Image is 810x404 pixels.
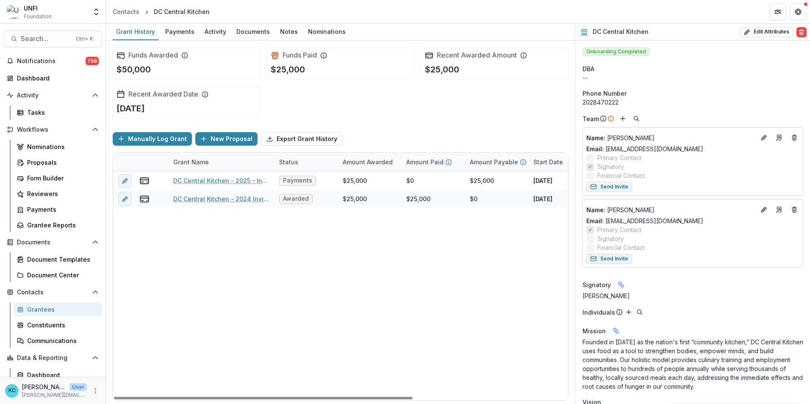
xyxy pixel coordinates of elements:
a: Payments [162,24,198,40]
button: Add [624,307,634,317]
a: Contacts [109,6,143,18]
div: Proposals [27,158,95,167]
div: Communications [27,336,95,345]
div: Dashboard [17,74,95,83]
button: Open Contacts [3,285,102,299]
button: view-payments [139,176,150,186]
p: [DATE] [533,176,552,185]
a: Communications [14,334,102,348]
div: Status [274,158,303,166]
div: UNFI [24,4,52,13]
span: Contacts [17,289,89,296]
div: Grantees [27,305,95,314]
a: Document Center [14,268,102,282]
h2: DC Central Kitchen [593,28,649,36]
a: Payments [14,202,102,216]
div: Nominations [305,25,349,38]
h2: Recent Awarded Date [128,90,198,98]
span: Awarded [283,195,309,202]
a: Nominations [305,24,349,40]
button: Get Help [790,3,807,20]
button: Manually Log Grant [113,132,192,146]
div: Grant Name [168,158,214,166]
a: Name: [PERSON_NAME] [586,205,755,214]
div: Reviewers [27,189,95,198]
button: Deletes [789,205,799,215]
div: Amount Paid [401,153,465,171]
button: Open entity switcher [90,3,102,20]
div: $25,000 [470,176,494,185]
div: Amount Payable [465,153,528,171]
button: Send Invite [586,182,632,192]
div: Notes [277,25,301,38]
button: Linked binding [614,278,628,291]
div: Grant History [113,25,158,38]
div: 2028470222 [583,98,803,107]
div: Start Date [528,153,592,171]
p: Founded in [DATE] as the nation's first “community kitchen,” DC Central Kitchen uses food as a to... [583,338,803,391]
button: Delete [796,27,807,37]
div: $25,000 [406,194,430,203]
button: Search... [3,30,102,47]
span: Signatory [583,280,611,289]
div: Status [274,153,338,171]
p: Amount Paid [406,158,444,166]
a: Grantees [14,302,102,316]
div: Grant Name [168,153,274,171]
p: [PERSON_NAME] [22,382,66,391]
span: Documents [17,239,89,246]
span: Payments [283,177,312,184]
div: DC Central Kitchen [154,7,210,16]
div: Constituents [27,321,95,329]
button: Export Grant History [261,132,343,146]
span: Email: [586,145,604,152]
div: Document Templates [27,255,95,264]
p: [PERSON_NAME][EMAIL_ADDRESS][PERSON_NAME][DOMAIN_NAME] [22,391,87,399]
a: Dashboard [14,368,102,382]
span: DBA [583,64,594,73]
a: Tasks [14,105,102,119]
button: Deletes [789,133,799,143]
div: Start Date [528,158,568,166]
button: Open Data & Reporting [3,351,102,365]
button: Search [635,307,645,317]
button: Add [618,113,628,124]
button: Search [631,113,641,124]
span: Onboarding Completed [583,47,650,56]
a: Go to contact [772,131,786,144]
button: More [90,386,100,396]
div: Amount Awarded [338,153,401,171]
h2: Funds Paid [283,51,317,59]
a: Nominations [14,140,102,154]
button: Open Documents [3,235,102,249]
span: Foundation [24,13,52,20]
button: Open Workflows [3,123,102,136]
a: Name: [PERSON_NAME] [586,133,755,142]
a: Grantee Reports [14,218,102,232]
span: Signatory [597,162,624,171]
p: [PERSON_NAME] [586,133,755,142]
a: DC Central Kitchen - 2024 Invitation Only Grant [173,194,269,203]
div: Nominations [27,142,95,151]
a: Activity [201,24,230,40]
h2: Funds Awarded [128,51,178,59]
p: $25,000 [271,63,305,76]
p: $25,000 [425,63,459,76]
a: Document Templates [14,252,102,266]
a: DC Central Kitchen - 2025 - Invitation Only Application [173,176,269,185]
span: Financial Contact [597,243,645,252]
div: Form Builder [27,174,95,183]
div: Activity [201,25,230,38]
img: UNFI [7,5,20,19]
button: Edit [759,205,769,215]
a: Form Builder [14,171,102,185]
button: Partners [769,3,786,20]
p: [DATE] [117,102,145,115]
span: Email: [586,217,604,224]
div: $0 [406,176,414,185]
span: Mission [583,327,606,335]
a: Proposals [14,155,102,169]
